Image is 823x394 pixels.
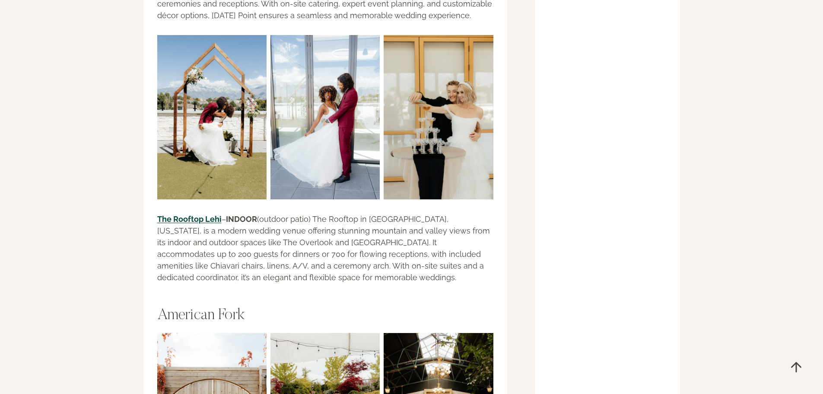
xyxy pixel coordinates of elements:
a: The Rooftop Lehi [157,215,222,224]
a: Scroll to top [782,353,810,381]
strong: INDOOR [226,215,257,224]
p: – (outdoor patio) The Rooftop in [GEOGRAPHIC_DATA], [US_STATE], is a modern wedding venue offerin... [157,213,493,283]
img: wedding kiss at The Rooftop Lehi [157,35,267,199]
h2: American Fork [157,307,493,325]
img: bride and groom puring beer onto a tower of glasses [384,35,493,199]
img: groom looking at bride while she plays with her dress [270,35,380,199]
